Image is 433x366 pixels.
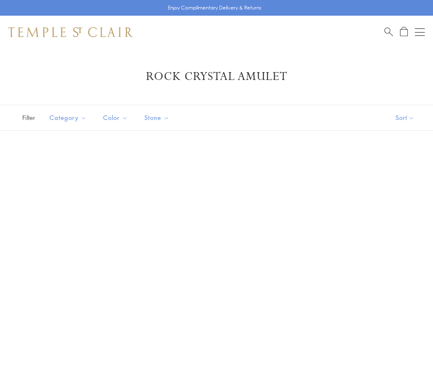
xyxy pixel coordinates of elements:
[21,69,412,84] h1: Rock Crystal Amulet
[384,27,393,37] a: Search
[140,113,176,123] span: Stone
[45,113,93,123] span: Category
[168,4,261,12] p: Enjoy Complimentary Delivery & Returns
[97,108,134,127] button: Color
[8,27,133,37] img: Temple St. Clair
[43,108,93,127] button: Category
[138,108,176,127] button: Stone
[377,105,433,130] button: Show sort by
[415,27,425,37] button: Open navigation
[400,27,408,37] a: Open Shopping Bag
[99,113,134,123] span: Color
